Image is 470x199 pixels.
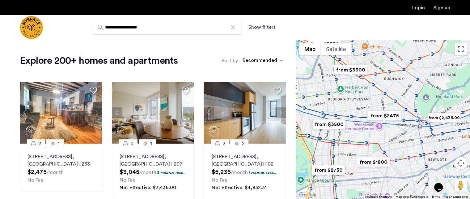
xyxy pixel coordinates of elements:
button: Previous apartment [112,107,122,118]
button: Show street map [299,43,321,55]
span: No Fee [28,178,43,183]
img: logo [20,16,43,39]
a: Registration [434,5,450,10]
button: Keyboard shortcuts [365,195,392,199]
div: from $2475 [366,109,404,123]
span: Net Effective: $2,436.00 [120,185,176,190]
img: Google [298,191,318,199]
a: Open this area in Google Maps (opens a new window) [298,191,318,199]
a: Report a map error [443,195,468,199]
span: $2,475 [28,169,47,175]
span: 2 [242,140,244,147]
span: 2 [222,140,225,147]
button: Map camera controls [455,157,467,169]
iframe: chat widget [432,174,451,193]
div: from $2750 [309,163,347,177]
a: Cazamio Logo [20,16,43,39]
a: 21[STREET_ADDRESS], [GEOGRAPHIC_DATA]11233No Fee [20,144,102,192]
sub: /month [231,170,248,175]
button: Show or hide filters [248,24,276,31]
button: Previous apartment [204,107,214,118]
span: Map data ©2025 Google [396,195,428,198]
ng-select: sort-apartment [239,55,286,66]
a: Login [412,5,425,10]
p: [STREET_ADDRESS] 11233 [28,153,94,168]
button: Previous apartment [20,107,30,118]
button: Toggle fullscreen view [455,43,467,55]
button: Show satellite imagery [321,43,351,55]
p: [STREET_ADDRESS] 11102 [211,153,278,168]
h1: Explore 200+ homes and apartments [20,54,178,67]
input: Apartment Search [93,20,241,35]
span: 2 [38,140,41,147]
span: $5,235 [211,169,231,175]
p: 1 months free... [248,170,276,175]
img: 1997_638660674255189691.jpeg [20,82,102,144]
div: from $3500 [310,117,348,131]
img: 1997_638519001096654587.png [112,82,194,144]
button: Next apartment [183,107,194,118]
p: [STREET_ADDRESS] 11207 [120,153,186,168]
span: Net Effective: $4,832.31 [211,185,266,190]
span: 0 [130,140,133,147]
span: No Fee [120,178,135,183]
span: 1 [150,140,152,147]
p: 3 months free... [157,170,186,175]
sub: /month [139,170,156,175]
div: from $3,234.86 [263,80,301,94]
img: 1997_638519968035243270.png [204,82,286,144]
span: No Fee [211,178,227,183]
button: Next apartment [275,107,286,118]
a: Terms (opens in new tab) [432,195,440,199]
button: Drag Pegman onto the map to open Street View [455,179,467,192]
label: Sort by [222,57,238,64]
div: from $2,436.00 [425,111,463,125]
span: $3,045 [120,169,139,175]
div: from $3300 [332,63,370,77]
div: from $1800 [354,155,392,169]
div: Recommended [242,57,277,66]
button: Next apartment [91,107,102,118]
sub: /month [47,170,64,175]
span: 1 [58,140,60,147]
